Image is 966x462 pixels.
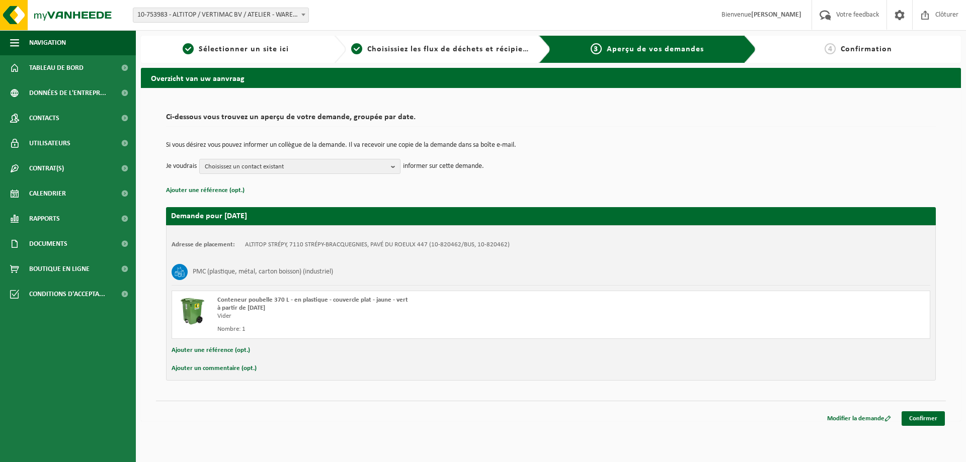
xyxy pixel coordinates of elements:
[29,282,105,307] span: Conditions d'accepta...
[245,241,510,249] td: ALTITOP STRÉPY, 7110 STRÉPY-BRACQUEGNIES, PAVÉ DU ROEULX 447 (10-820462/BUS, 10-820462)
[146,43,326,55] a: 1Sélectionner un site ici
[29,131,70,156] span: Utilisateurs
[205,159,387,174] span: Choisissez un contact existant
[172,241,235,248] strong: Adresse de placement:
[367,45,535,53] span: Choisissiez les flux de déchets et récipients
[133,8,308,22] span: 10-753983 - ALTITOP / VERTIMAC BV / ATELIER - WAREGEM
[29,231,67,256] span: Documents
[177,296,207,326] img: WB-0370-HPE-GN-50.png
[217,297,408,303] span: Conteneur poubelle 370 L - en plastique - couvercle plat - jaune - vert
[351,43,362,54] span: 2
[29,30,66,55] span: Navigation
[607,45,704,53] span: Aperçu de vos demandes
[172,344,250,357] button: Ajouter une référence (opt.)
[183,43,194,54] span: 1
[199,45,289,53] span: Sélectionner un site ici
[29,256,90,282] span: Boutique en ligne
[29,206,60,231] span: Rapports
[29,80,106,106] span: Données de l'entrepr...
[199,159,400,174] button: Choisissez un contact existant
[217,312,591,320] div: Vider
[751,11,801,19] strong: [PERSON_NAME]
[351,43,531,55] a: 2Choisissiez les flux de déchets et récipients
[403,159,484,174] p: informer sur cette demande.
[171,212,247,220] strong: Demande pour [DATE]
[825,43,836,54] span: 4
[902,411,945,426] a: Confirmer
[166,113,936,127] h2: Ci-dessous vous trouvez un aperçu de votre demande, groupée par date.
[29,156,64,181] span: Contrat(s)
[820,411,899,426] a: Modifier la demande
[166,159,197,174] p: Je voudrais
[217,325,591,333] div: Nombre: 1
[29,181,66,206] span: Calendrier
[166,184,245,197] button: Ajouter une référence (opt.)
[193,264,333,280] h3: PMC (plastique, métal, carton boisson) (industriel)
[172,362,257,375] button: Ajouter un commentaire (opt.)
[217,305,265,311] strong: à partir de [DATE]
[133,8,309,23] span: 10-753983 - ALTITOP / VERTIMAC BV / ATELIER - WAREGEM
[29,106,59,131] span: Contacts
[841,45,892,53] span: Confirmation
[29,55,84,80] span: Tableau de bord
[591,43,602,54] span: 3
[141,68,961,87] h2: Overzicht van uw aanvraag
[166,142,936,149] p: Si vous désirez vous pouvez informer un collègue de la demande. Il va recevoir une copie de la de...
